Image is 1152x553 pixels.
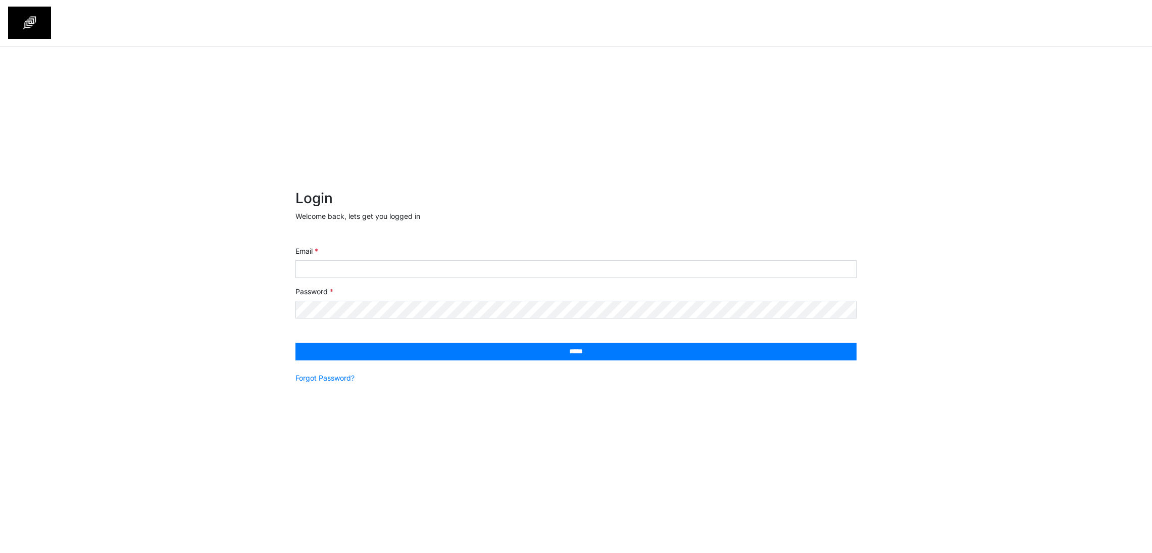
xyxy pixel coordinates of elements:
label: Email [295,246,318,256]
h2: Login [295,190,857,207]
img: spp logo [8,7,51,39]
p: Welcome back, lets get you logged in [295,211,857,221]
label: Password [295,286,333,297]
a: Forgot Password? [295,373,355,383]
